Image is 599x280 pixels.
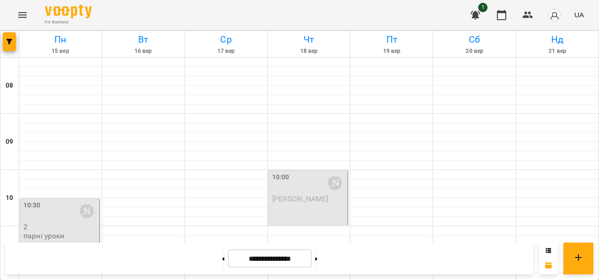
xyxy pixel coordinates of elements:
[548,8,561,22] img: avatar_s.png
[6,193,13,203] h6: 10
[104,32,183,47] h6: Вт
[11,4,34,26] button: Menu
[272,172,289,183] label: 10:00
[186,47,266,56] h6: 17 вер
[570,6,588,23] button: UA
[104,47,183,56] h6: 16 вер
[80,204,94,218] div: Канавченко Валерія Юріївна
[23,232,65,240] p: парні уроки
[272,194,329,203] span: [PERSON_NAME]
[478,3,488,12] span: 1
[435,47,514,56] h6: 20 вер
[518,47,597,56] h6: 21 вер
[435,32,514,47] h6: Сб
[352,32,431,47] h6: Пт
[269,32,349,47] h6: Чт
[6,137,13,147] h6: 09
[45,19,92,25] span: For Business
[328,176,342,190] div: Канавченко Валерія Юріївна
[23,223,97,231] p: 2
[352,47,431,56] h6: 19 вер
[21,32,100,47] h6: Пн
[269,47,349,56] h6: 18 вер
[186,32,266,47] h6: Ср
[6,81,13,91] h6: 08
[518,32,597,47] h6: Нд
[45,5,92,18] img: Voopty Logo
[574,10,584,20] span: UA
[23,200,41,211] label: 10:30
[21,47,100,56] h6: 15 вер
